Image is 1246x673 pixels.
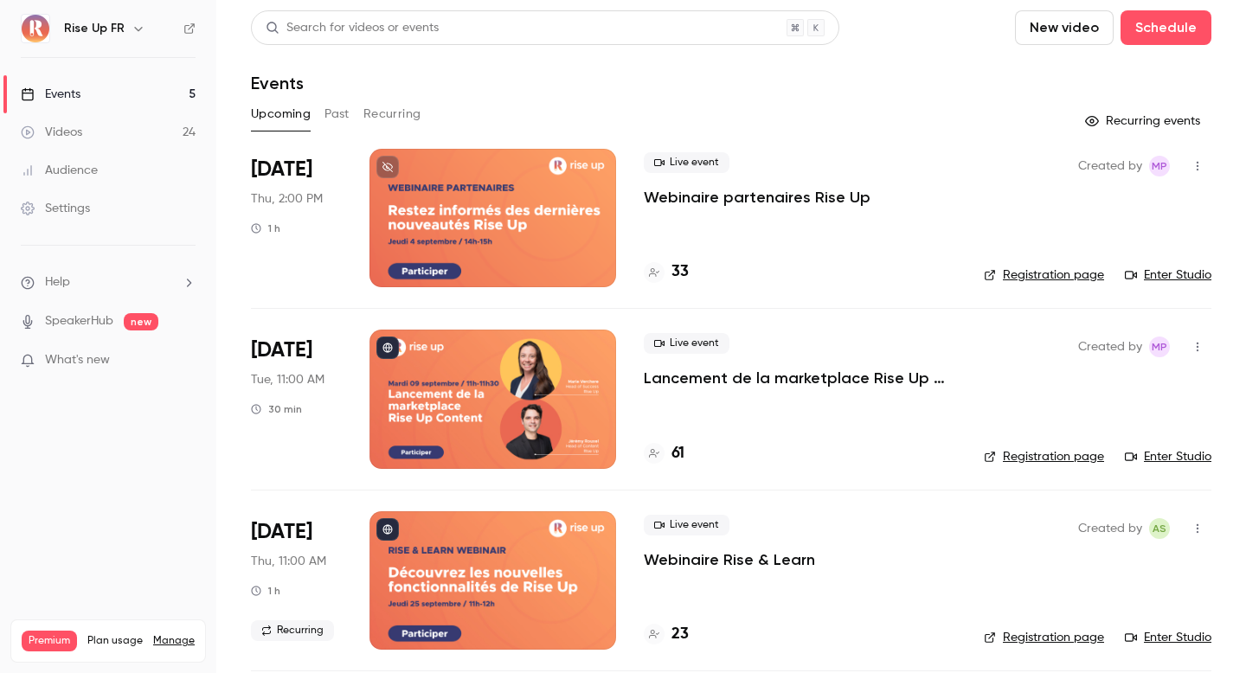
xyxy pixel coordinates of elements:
span: Thu, 2:00 PM [251,190,323,208]
button: New video [1015,10,1114,45]
a: Webinaire Rise & Learn [644,549,815,570]
a: Registration page [984,629,1104,646]
span: Tue, 11:00 AM [251,371,324,388]
span: Created by [1078,336,1142,357]
iframe: Noticeable Trigger [175,353,196,369]
h6: Rise Up FR [64,20,125,37]
a: 61 [644,442,684,465]
div: 1 h [251,584,280,598]
div: 30 min [251,402,302,416]
h1: Events [251,73,304,93]
div: Sep 9 Tue, 11:00 AM (Europe/Paris) [251,330,342,468]
span: MP [1152,336,1167,357]
span: Plan usage [87,634,143,648]
a: Lancement de la marketplace Rise Up Content & présentation des Content Playlists [644,368,956,388]
span: AS [1153,518,1166,539]
span: [DATE] [251,336,312,364]
button: Recurring [363,100,421,128]
div: 1 h [251,221,280,235]
span: MP [1152,156,1167,176]
a: SpeakerHub [45,312,113,330]
span: new [124,313,158,330]
h4: 61 [671,442,684,465]
span: Aliocha Segard [1149,518,1170,539]
a: 23 [644,623,689,646]
h4: 33 [671,260,689,284]
a: 33 [644,260,689,284]
button: Recurring events [1077,107,1211,135]
button: Past [324,100,350,128]
a: Enter Studio [1125,629,1211,646]
span: Help [45,273,70,292]
a: Webinaire partenaires Rise Up [644,187,870,208]
a: Registration page [984,266,1104,284]
span: Live event [644,333,729,354]
a: Manage [153,634,195,648]
div: Settings [21,200,90,217]
span: [DATE] [251,156,312,183]
button: Schedule [1121,10,1211,45]
div: Events [21,86,80,103]
span: Thu, 11:00 AM [251,553,326,570]
div: Videos [21,124,82,141]
div: Audience [21,162,98,179]
span: Created by [1078,156,1142,176]
span: Premium [22,631,77,651]
span: Morgane Philbert [1149,336,1170,357]
div: Sep 4 Thu, 2:00 PM (Europe/Paris) [251,149,342,287]
span: Live event [644,515,729,535]
li: help-dropdown-opener [21,273,196,292]
h4: 23 [671,623,689,646]
span: Live event [644,152,729,173]
a: Enter Studio [1125,448,1211,465]
button: Upcoming [251,100,311,128]
img: Rise Up FR [22,15,49,42]
div: Sep 25 Thu, 11:00 AM (Europe/Paris) [251,511,342,650]
a: Enter Studio [1125,266,1211,284]
span: [DATE] [251,518,312,546]
span: Created by [1078,518,1142,539]
a: Registration page [984,448,1104,465]
span: Morgane Philbert [1149,156,1170,176]
div: Search for videos or events [266,19,439,37]
span: What's new [45,351,110,369]
span: Recurring [251,620,334,641]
